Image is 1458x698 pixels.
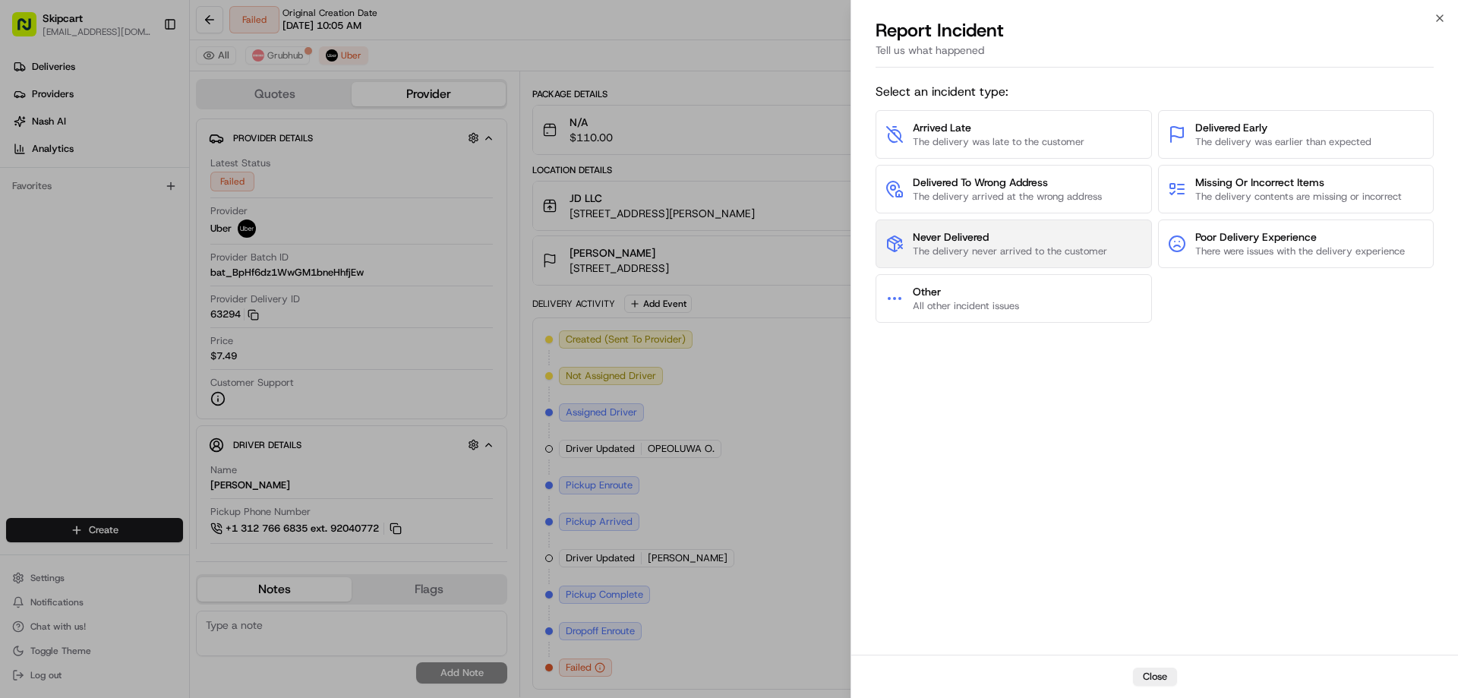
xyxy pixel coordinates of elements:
[913,284,1019,299] span: Other
[913,229,1107,245] span: Never Delivered
[1158,165,1434,213] button: Missing Or Incorrect ItemsThe delivery contents are missing or incorrect
[30,220,116,235] span: Knowledge Base
[1195,190,1402,204] span: The delivery contents are missing or incorrect
[1158,220,1434,268] button: Poor Delivery ExperienceThere were issues with the delivery experience
[15,222,27,234] div: 📗
[15,61,276,85] p: Welcome 👋
[128,222,140,234] div: 💻
[144,220,244,235] span: API Documentation
[876,274,1152,323] button: OtherAll other incident issues
[1195,135,1371,149] span: The delivery was earlier than expected
[913,299,1019,313] span: All other incident issues
[39,98,251,114] input: Clear
[913,175,1102,190] span: Delivered To Wrong Address
[876,165,1152,213] button: Delivered To Wrong AddressThe delivery arrived at the wrong address
[107,257,184,269] a: Powered byPylon
[876,18,1004,43] p: Report Incident
[1133,668,1177,686] button: Close
[9,214,122,242] a: 📗Knowledge Base
[1158,110,1434,159] button: Delivered EarlyThe delivery was earlier than expected
[1195,120,1371,135] span: Delivered Early
[151,257,184,269] span: Pylon
[1195,175,1402,190] span: Missing Or Incorrect Items
[52,160,192,172] div: We're available if you need us!
[913,190,1102,204] span: The delivery arrived at the wrong address
[913,245,1107,258] span: The delivery never arrived to the customer
[258,150,276,168] button: Start new chat
[15,145,43,172] img: 1736555255976-a54dd68f-1ca7-489b-9aae-adbdc363a1c4
[913,135,1084,149] span: The delivery was late to the customer
[52,145,249,160] div: Start new chat
[913,120,1084,135] span: Arrived Late
[1195,229,1405,245] span: Poor Delivery Experience
[876,110,1152,159] button: Arrived LateThe delivery was late to the customer
[122,214,250,242] a: 💻API Documentation
[876,43,1434,68] div: Tell us what happened
[15,15,46,46] img: Nash
[876,220,1152,268] button: Never DeliveredThe delivery never arrived to the customer
[876,83,1434,101] span: Select an incident type:
[1195,245,1405,258] span: There were issues with the delivery experience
